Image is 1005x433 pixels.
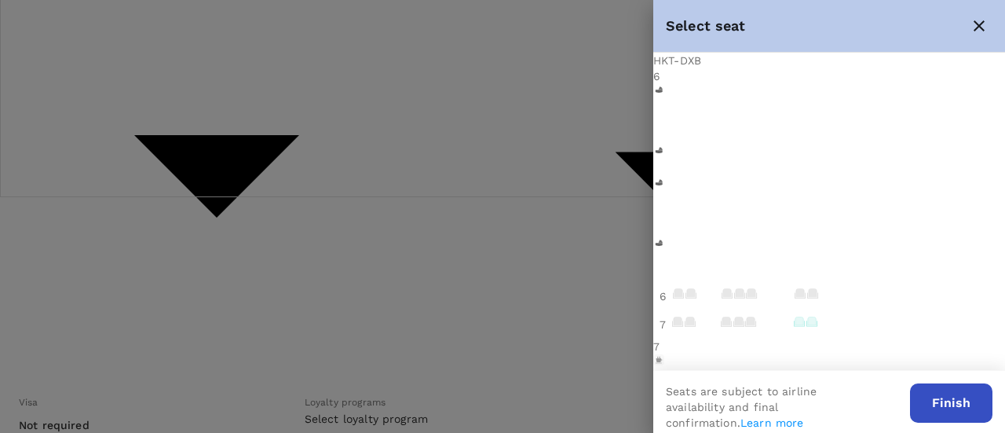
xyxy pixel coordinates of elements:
div: 6 [653,68,1005,84]
div: 7 [653,310,672,339]
button: Finish [910,383,992,423]
div: 7 [653,339,1005,354]
div: 6 [653,282,673,310]
div: Select seat [666,15,966,38]
div: HKT - DXB [653,53,1005,68]
span: Seats are subject to airline availability and final confirmation. [666,385,817,429]
button: close [966,13,992,39]
a: Learn more [740,416,804,429]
